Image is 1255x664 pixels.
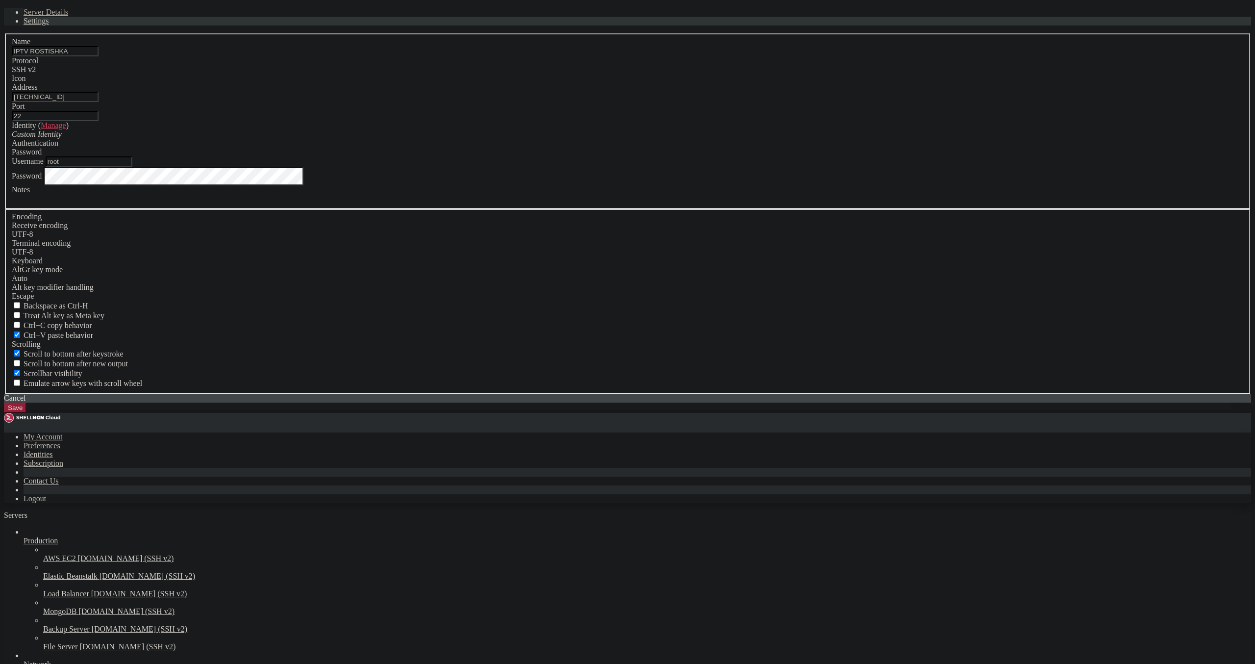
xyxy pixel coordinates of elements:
span: [DOMAIN_NAME] (SSH v2) [80,642,176,651]
a: AWS EC2 [DOMAIN_NAME] (SSH v2) [43,554,1251,563]
span: [DOMAIN_NAME] (SSH v2) [91,589,187,598]
i: Custom Identity [12,130,62,138]
li: AWS EC2 [DOMAIN_NAME] (SSH v2) [43,545,1251,563]
a: Production [24,536,1251,545]
li: File Server [DOMAIN_NAME] (SSH v2) [43,634,1251,651]
span: MongoDB [43,607,76,615]
label: Port [12,102,25,110]
label: Ctrl+V pastes if true, sends ^V to host if false. Ctrl+Shift+V sends ^V to host if true, pastes i... [12,331,93,339]
a: Backup Server [DOMAIN_NAME] (SSH v2) [43,625,1251,634]
span: Emulate arrow keys with scroll wheel [24,379,142,387]
span: [DOMAIN_NAME] (SSH v2) [78,554,174,562]
label: Keyboard [12,256,43,265]
input: Treat Alt key as Meta key [14,312,20,318]
label: Password [12,171,42,179]
label: Notes [12,185,30,194]
span: Ctrl+V paste behavior [24,331,93,339]
label: Whether the Alt key acts as a Meta key or as a distinct Alt key. [12,311,104,320]
a: File Server [DOMAIN_NAME] (SSH v2) [43,642,1251,651]
div: Cancel [4,394,1251,403]
span: [DOMAIN_NAME] (SSH v2) [92,625,188,633]
input: Emulate arrow keys with scroll wheel [14,380,20,386]
label: Set the expected encoding for data received from the host. If the encodings do not match, visual ... [12,265,63,274]
label: If true, the backspace should send BS ('\x08', aka ^H). Otherwise the backspace key should send '... [12,302,88,310]
input: Login Username [46,156,132,167]
input: Scrollbar visibility [14,370,20,376]
label: Whether to scroll to the bottom on any keystroke. [12,350,124,358]
span: Servers [4,511,27,519]
a: Contact Us [24,477,59,485]
label: The default terminal encoding. ISO-2022 enables character map translations (like graphics maps). ... [12,239,71,247]
input: Host Name or IP [12,92,99,102]
img: Shellngn [4,413,60,423]
div: Custom Identity [12,130,1243,139]
span: Backspace as Ctrl-H [24,302,88,310]
span: Escape [12,292,34,300]
label: Controls how the Alt key is handled. Escape: Send an ESC prefix. 8-Bit: Add 128 to the typed char... [12,283,94,291]
a: Server Details [24,8,68,16]
a: MongoDB [DOMAIN_NAME] (SSH v2) [43,607,1251,616]
span: Password [12,148,42,156]
span: Auto [12,274,27,282]
a: My Account [24,433,63,441]
li: Elastic Beanstalk [DOMAIN_NAME] (SSH v2) [43,563,1251,581]
span: AWS EC2 [43,554,76,562]
a: Identities [24,450,53,459]
label: Protocol [12,56,38,65]
a: Settings [24,17,49,25]
div: SSH v2 [12,65,1243,74]
span: File Server [43,642,78,651]
a: Load Balancer [DOMAIN_NAME] (SSH v2) [43,589,1251,598]
label: Icon [12,74,25,82]
input: Ctrl+C copy behavior [14,322,20,328]
div: UTF-8 [12,248,1243,256]
span: UTF-8 [12,248,33,256]
input: Server Name [12,46,99,56]
label: Scrolling [12,340,41,348]
li: Production [24,528,1251,651]
span: Scroll to bottom after new output [24,359,128,368]
li: Load Balancer [DOMAIN_NAME] (SSH v2) [43,581,1251,598]
a: Elastic Beanstalk [DOMAIN_NAME] (SSH v2) [43,572,1251,581]
label: Ctrl-C copies if true, send ^C to host if false. Ctrl-Shift-C sends ^C to host if true, copies if... [12,321,92,330]
span: ( ) [38,121,69,129]
span: Elastic Beanstalk [43,572,98,580]
input: Scroll to bottom after keystroke [14,350,20,357]
span: [DOMAIN_NAME] (SSH v2) [78,607,175,615]
a: Servers [4,511,67,519]
div: Escape [12,292,1243,301]
li: MongoDB [DOMAIN_NAME] (SSH v2) [43,598,1251,616]
div: Password [12,148,1243,156]
label: Name [12,37,30,46]
label: Scroll to bottom after new output. [12,359,128,368]
label: Username [12,157,44,165]
label: Encoding [12,212,42,221]
span: [DOMAIN_NAME] (SSH v2) [100,572,196,580]
span: Production [24,536,58,545]
span: Backup Server [43,625,90,633]
input: Backspace as Ctrl-H [14,302,20,308]
span: Scroll to bottom after keystroke [24,350,124,358]
span: Scrollbar visibility [24,369,82,378]
li: Backup Server [DOMAIN_NAME] (SSH v2) [43,616,1251,634]
div: UTF-8 [12,230,1243,239]
a: Manage [41,121,66,129]
a: Preferences [24,441,60,450]
span: UTF-8 [12,230,33,238]
label: When using the alternative screen buffer, and DECCKM (Application Cursor Keys) is active, mouse w... [12,379,142,387]
span: SSH v2 [12,65,36,74]
label: The vertical scrollbar mode. [12,369,82,378]
span: Ctrl+C copy behavior [24,321,92,330]
input: Ctrl+V paste behavior [14,332,20,338]
a: Logout [24,494,46,503]
button: Save [4,403,26,413]
input: Scroll to bottom after new output [14,360,20,366]
label: Identity [12,121,69,129]
label: Set the expected encoding for data received from the host. If the encodings do not match, visual ... [12,221,68,230]
label: Authentication [12,139,58,147]
span: Load Balancer [43,589,89,598]
label: Address [12,83,37,91]
span: Treat Alt key as Meta key [24,311,104,320]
